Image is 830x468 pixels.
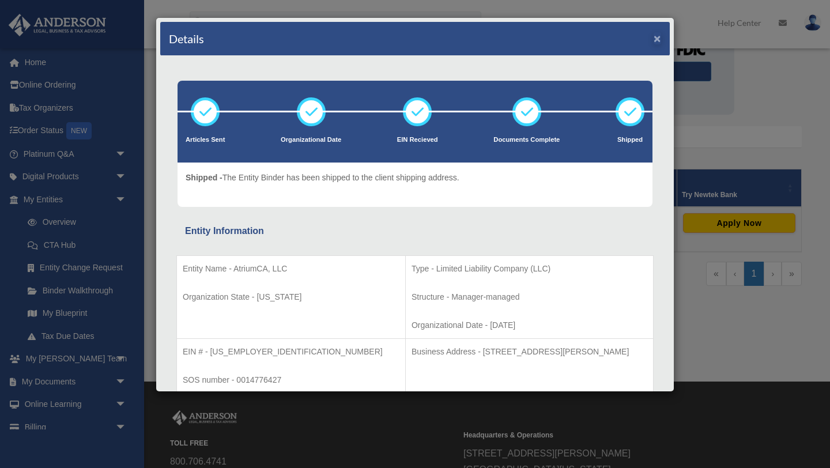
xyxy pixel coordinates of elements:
[397,134,438,146] p: EIN Recieved
[281,134,341,146] p: Organizational Date
[412,318,647,333] p: Organizational Date - [DATE]
[186,134,225,146] p: Articles Sent
[186,171,459,185] p: The Entity Binder has been shipped to the client shipping address.
[412,345,647,359] p: Business Address - [STREET_ADDRESS][PERSON_NAME]
[654,32,661,44] button: ×
[616,134,644,146] p: Shipped
[183,373,399,387] p: SOS number - 0014776427
[493,134,560,146] p: Documents Complete
[183,345,399,359] p: EIN # - [US_EMPLOYER_IDENTIFICATION_NUMBER]
[185,223,645,239] div: Entity Information
[183,262,399,276] p: Entity Name - AtriumCA, LLC
[183,290,399,304] p: Organization State - [US_STATE]
[169,31,204,47] h4: Details
[412,262,647,276] p: Type - Limited Liability Company (LLC)
[412,290,647,304] p: Structure - Manager-managed
[186,173,222,182] span: Shipped -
